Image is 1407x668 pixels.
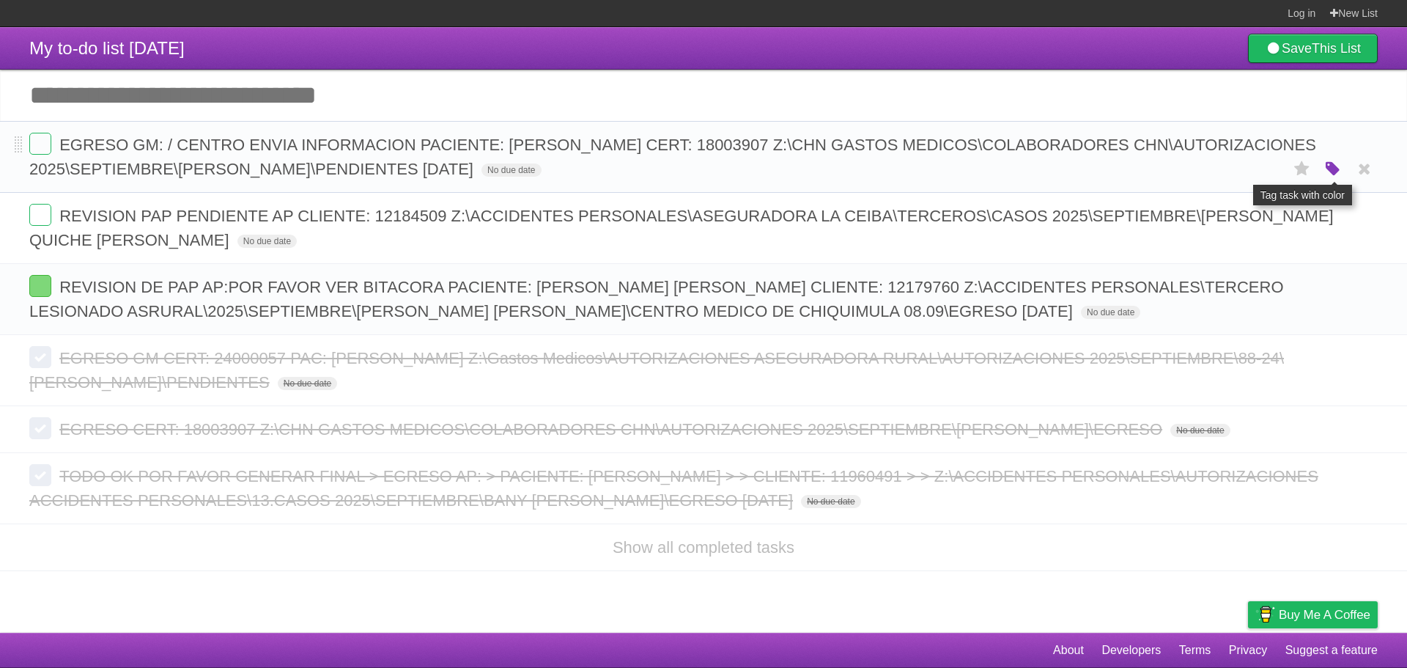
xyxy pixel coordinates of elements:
[29,467,1318,510] span: TODO OK POR FAVOR GENERAR FINAL > EGRESO AP: > PACIENTE: [PERSON_NAME] > > CLIENTE: 11960491 > > ...
[1170,424,1230,437] span: No due date
[1285,636,1378,664] a: Suggest a feature
[278,377,337,390] span: No due date
[1312,41,1361,56] b: This List
[1053,636,1084,664] a: About
[237,235,297,248] span: No due date
[29,275,51,297] label: Done
[1248,601,1378,628] a: Buy me a coffee
[1229,636,1267,664] a: Privacy
[29,464,51,486] label: Done
[1279,602,1370,628] span: Buy me a coffee
[613,538,794,557] a: Show all completed tasks
[1248,34,1378,63] a: SaveThis List
[29,349,1284,392] span: EGRESO GM CERT: 24000057 PAC: [PERSON_NAME] Z:\Gastos Medicos\AUTORIZACIONES ASEGURADORA RURAL\AU...
[1081,306,1140,319] span: No due date
[29,278,1284,320] span: REVISION DE PAP AP:POR FAVOR VER BITACORA PACIENTE: [PERSON_NAME] [PERSON_NAME] CLIENTE: 12179760...
[29,133,51,155] label: Done
[29,38,185,58] span: My to-do list [DATE]
[1101,636,1161,664] a: Developers
[59,420,1166,438] span: EGRESO CERT: 18003907 Z:\CHN GASTOS MEDICOS\COLABORADORES CHN\AUTORIZACIONES 2025\SEPTIEMBRE\[PER...
[481,164,541,177] span: No due date
[29,204,51,226] label: Done
[29,346,51,368] label: Done
[29,207,1334,249] span: REVISION PAP PENDIENTE AP CLIENTE: 12184509 Z:\ACCIDENTES PERSONALES\ASEGURADORA LA CEIBA\TERCERO...
[1179,636,1211,664] a: Terms
[1255,602,1275,627] img: Buy me a coffee
[1288,157,1316,181] label: Star task
[29,417,51,439] label: Done
[801,495,860,508] span: No due date
[29,136,1316,178] span: EGRESO GM: / CENTRO ENVIA INFORMACION PACIENTE: [PERSON_NAME] CERT: 18003907 Z:\CHN GASTOS MEDICO...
